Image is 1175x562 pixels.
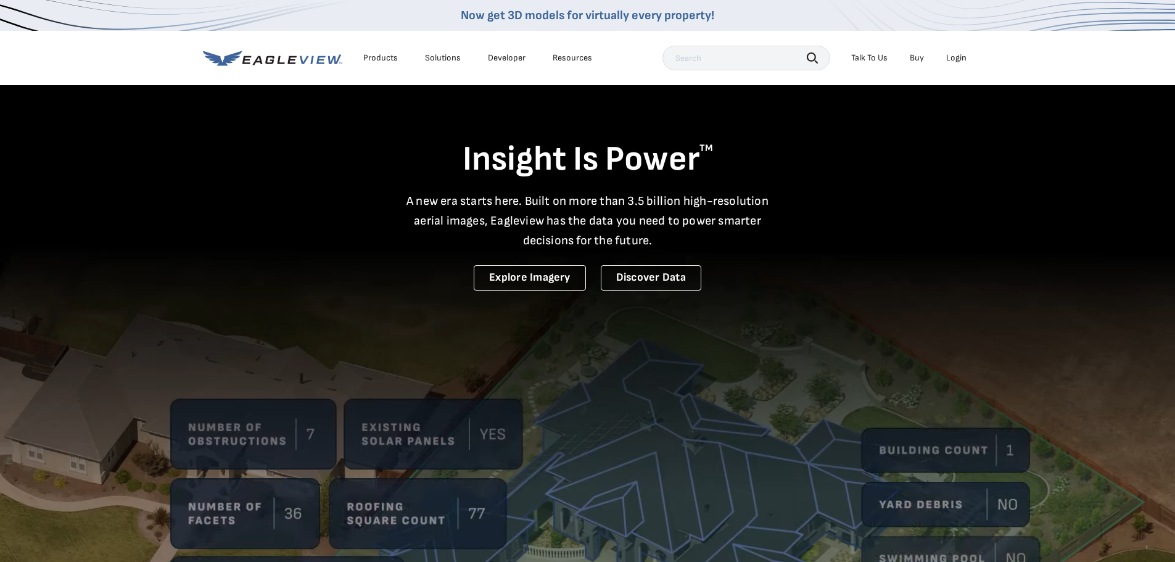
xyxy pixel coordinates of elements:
[203,138,973,181] h1: Insight Is Power
[699,143,713,154] sup: TM
[399,191,777,250] p: A new era starts here. Built on more than 3.5 billion high-resolution aerial images, Eagleview ha...
[474,265,586,291] a: Explore Imagery
[662,46,830,70] input: Search
[461,8,714,23] a: Now get 3D models for virtually every property!
[851,52,888,64] div: Talk To Us
[601,265,701,291] a: Discover Data
[553,52,592,64] div: Resources
[488,52,526,64] a: Developer
[425,52,461,64] div: Solutions
[363,52,398,64] div: Products
[946,52,967,64] div: Login
[910,52,924,64] a: Buy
